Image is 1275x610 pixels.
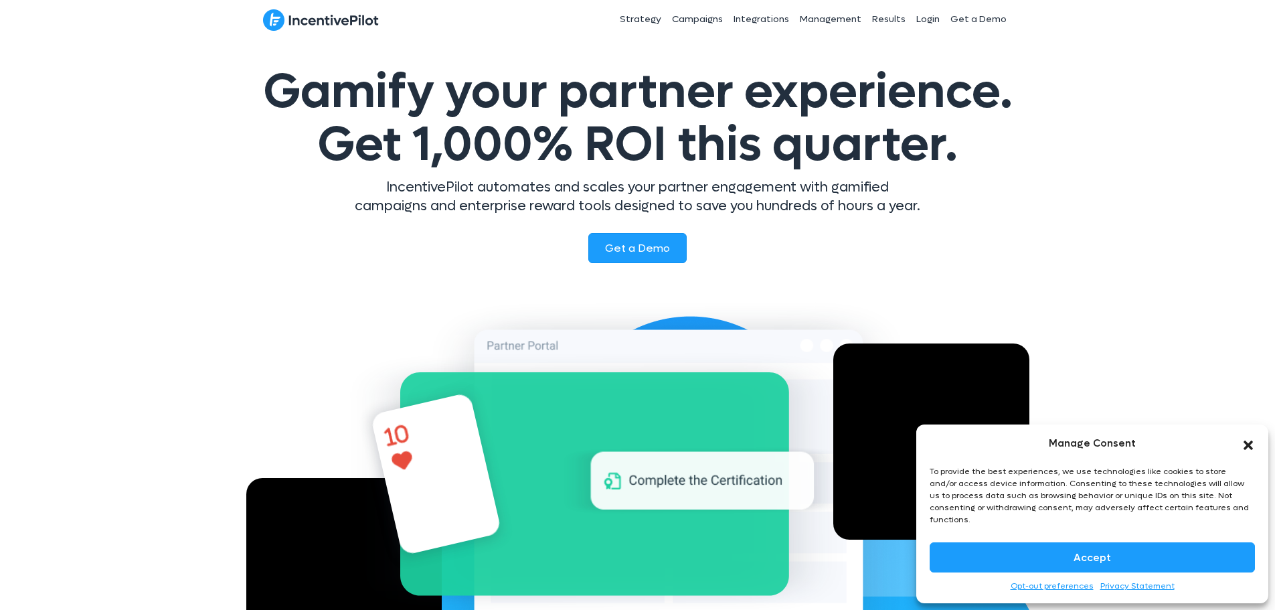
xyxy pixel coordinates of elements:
img: IncentivePilot [263,9,379,31]
span: Get a Demo [605,241,670,255]
div: Video Player [833,344,1029,540]
a: Integrations [728,3,794,36]
div: Manage Consent [1049,435,1136,452]
a: Management [794,3,867,36]
a: Campaigns [667,3,728,36]
span: Gamify your partner experience. [263,60,1013,176]
a: Opt-out preferences [1011,579,1094,593]
button: Accept [930,542,1255,573]
a: Results [867,3,911,36]
div: Close dialog [1242,437,1255,450]
a: Login [911,3,945,36]
nav: Header Menu [523,3,1013,36]
div: To provide the best experiences, we use technologies like cookies to store and/or access device i... [930,465,1254,526]
a: Privacy Statement [1100,579,1175,593]
a: Get a Demo [588,233,687,263]
a: Get a Demo [945,3,1012,36]
p: IncentivePilot automates and scales your partner engagement with gamified campaigns and enterpris... [353,178,922,216]
a: Strategy [614,3,667,36]
span: Get 1,000% ROI this quarter. [317,113,958,176]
